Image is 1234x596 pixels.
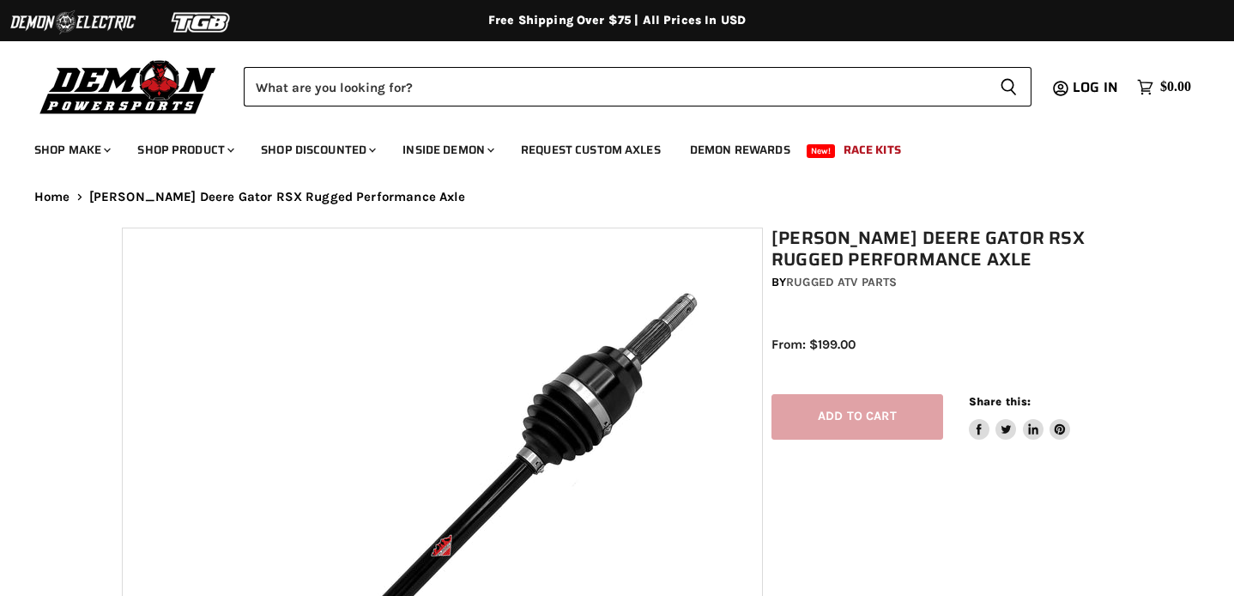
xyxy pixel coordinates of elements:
[969,394,1071,440] aside: Share this:
[390,132,505,167] a: Inside Demon
[137,6,266,39] img: TGB Logo 2
[34,56,222,117] img: Demon Powersports
[1128,75,1200,100] a: $0.00
[9,6,137,39] img: Demon Electric Logo 2
[771,337,856,352] span: From: $199.00
[34,190,70,204] a: Home
[89,190,466,204] span: [PERSON_NAME] Deere Gator RSX Rugged Performance Axle
[244,67,986,106] input: Search
[21,125,1187,167] ul: Main menu
[771,228,1121,271] h1: [PERSON_NAME] Deere Gator RSX Rugged Performance Axle
[677,132,803,167] a: Demon Rewards
[986,67,1031,106] button: Search
[807,144,836,158] span: New!
[21,132,121,167] a: Shop Make
[831,132,914,167] a: Race Kits
[969,395,1031,408] span: Share this:
[1160,79,1191,95] span: $0.00
[1065,80,1128,95] a: Log in
[786,275,897,289] a: Rugged ATV Parts
[771,273,1121,292] div: by
[248,132,386,167] a: Shop Discounted
[244,67,1031,106] form: Product
[508,132,674,167] a: Request Custom Axles
[124,132,245,167] a: Shop Product
[1073,76,1118,98] span: Log in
